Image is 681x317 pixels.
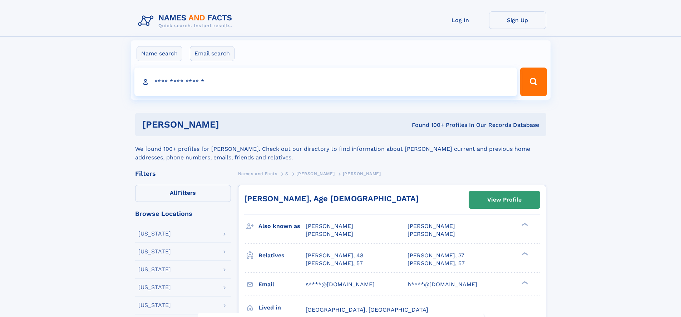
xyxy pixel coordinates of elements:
[135,185,231,202] label: Filters
[296,171,335,176] span: [PERSON_NAME]
[134,68,517,96] input: search input
[408,259,465,267] a: [PERSON_NAME], 57
[306,252,364,259] a: [PERSON_NAME], 48
[258,278,306,291] h3: Email
[258,220,306,232] h3: Also known as
[487,192,522,208] div: View Profile
[469,191,540,208] a: View Profile
[489,11,546,29] a: Sign Up
[135,170,231,177] div: Filters
[135,11,238,31] img: Logo Names and Facts
[137,46,182,61] label: Name search
[170,189,177,196] span: All
[258,249,306,262] h3: Relatives
[138,249,171,254] div: [US_STATE]
[238,169,277,178] a: Names and Facts
[520,251,528,256] div: ❯
[520,222,528,227] div: ❯
[296,169,335,178] a: [PERSON_NAME]
[306,306,428,313] span: [GEOGRAPHIC_DATA], [GEOGRAPHIC_DATA]
[142,120,316,129] h1: [PERSON_NAME]
[190,46,235,61] label: Email search
[285,171,288,176] span: S
[306,223,353,229] span: [PERSON_NAME]
[520,68,547,96] button: Search Button
[135,210,231,217] div: Browse Locations
[306,231,353,237] span: [PERSON_NAME]
[520,280,528,285] div: ❯
[138,231,171,237] div: [US_STATE]
[135,136,546,162] div: We found 100+ profiles for [PERSON_NAME]. Check out our directory to find information about [PERS...
[432,11,489,29] a: Log In
[285,169,288,178] a: S
[408,252,464,259] a: [PERSON_NAME], 37
[315,121,539,129] div: Found 100+ Profiles In Our Records Database
[138,284,171,290] div: [US_STATE]
[343,171,381,176] span: [PERSON_NAME]
[138,302,171,308] div: [US_STATE]
[258,302,306,314] h3: Lived in
[138,267,171,272] div: [US_STATE]
[408,231,455,237] span: [PERSON_NAME]
[408,223,455,229] span: [PERSON_NAME]
[244,194,419,203] a: [PERSON_NAME], Age [DEMOGRAPHIC_DATA]
[306,259,363,267] a: [PERSON_NAME], 57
